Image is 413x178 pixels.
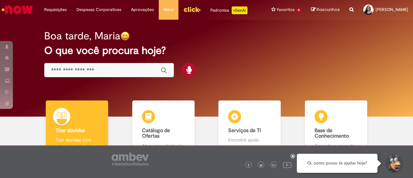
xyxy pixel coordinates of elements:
[44,45,368,56] h2: O que você procura hoje?
[120,31,130,41] img: happy-face.png
[55,137,98,150] p: Tirar dúvidas com Lupi Assist e Gen Ai
[376,7,408,12] span: [PERSON_NAME]
[315,127,349,140] b: Base de Conhecimento
[142,142,185,149] p: Abra uma solicitação
[1,3,34,16] img: ServiceNow
[44,30,120,42] h2: Boa tarde, Maria
[44,6,67,13] span: Requisições
[272,163,275,167] img: logo_footer_linkedin.png
[297,154,378,173] div: Oi, como posso te ajudar hoje?
[296,7,301,13] span: 4
[112,152,149,165] img: logo_footer_ambev_rotulo_gray.png
[277,6,295,13] span: Favoritos
[76,6,121,13] span: Despesas Corporativas
[384,154,403,173] button: Iniciar Conversa de Suporte
[228,127,261,134] b: Serviços de TI
[259,164,263,167] img: logo_footer_twitter.png
[210,6,247,14] div: Padroniza
[142,127,170,140] b: Catálogo de Ofertas
[311,7,340,13] a: Rascunhos
[164,6,174,13] span: More
[131,6,154,13] span: Aprovações
[183,5,201,14] img: click_logo_yellow_360x200.png
[283,161,291,169] img: logo_footer_youtube.png
[232,6,247,14] p: +GenAi
[317,6,340,13] span: Rascunhos
[206,100,293,156] a: Serviços de TI Encontre ajuda
[247,164,250,167] img: logo_footer_facebook.png
[34,100,120,156] a: Tirar dúvidas Tirar dúvidas com Lupi Assist e Gen Ai
[55,127,85,134] b: Tirar dúvidas
[228,137,271,143] p: Encontre ajuda
[120,100,207,156] a: Catálogo de Ofertas Abra uma solicitação
[315,142,358,149] p: Consulte e aprenda
[293,100,379,156] a: Base de Conhecimento Consulte e aprenda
